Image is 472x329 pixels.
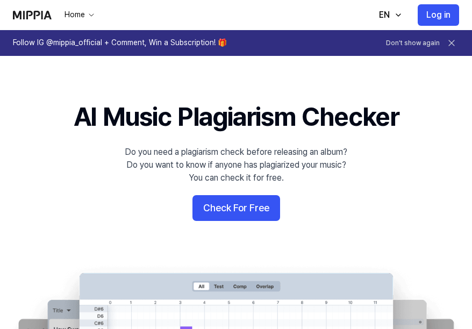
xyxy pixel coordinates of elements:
button: Log in [418,4,459,26]
button: Home [62,10,96,20]
button: EN [368,4,409,26]
button: Don't show again [386,39,440,48]
h1: Follow IG @mippia_official + Comment, Win a Subscription! 🎁 [13,38,227,48]
h1: AI Music Plagiarism Checker [74,99,399,135]
button: Check For Free [192,195,280,221]
div: EN [377,9,392,22]
img: logo [13,11,52,19]
div: Home [62,10,87,20]
div: Do you need a plagiarism check before releasing an album? Do you want to know if anyone has plagi... [125,146,347,184]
